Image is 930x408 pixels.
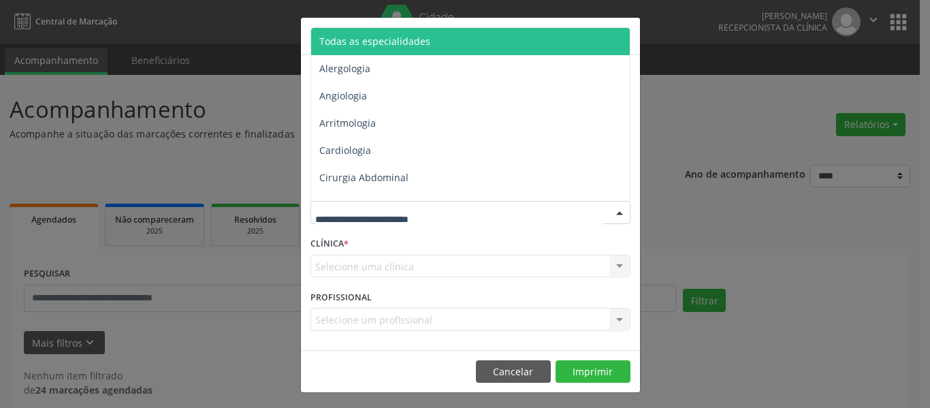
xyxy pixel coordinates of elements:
span: Cirurgia Bariatrica [319,198,403,211]
label: CLÍNICA [310,234,349,255]
span: Alergologia [319,62,370,75]
span: Angiologia [319,89,367,102]
button: Close [613,18,640,51]
label: PROFISSIONAL [310,287,372,308]
span: Todas as especialidades [319,35,430,48]
button: Imprimir [556,360,630,383]
button: Cancelar [476,360,551,383]
span: Arritmologia [319,116,376,129]
h5: Relatório de agendamentos [310,27,466,45]
span: Cirurgia Abdominal [319,171,408,184]
span: Cardiologia [319,144,371,157]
